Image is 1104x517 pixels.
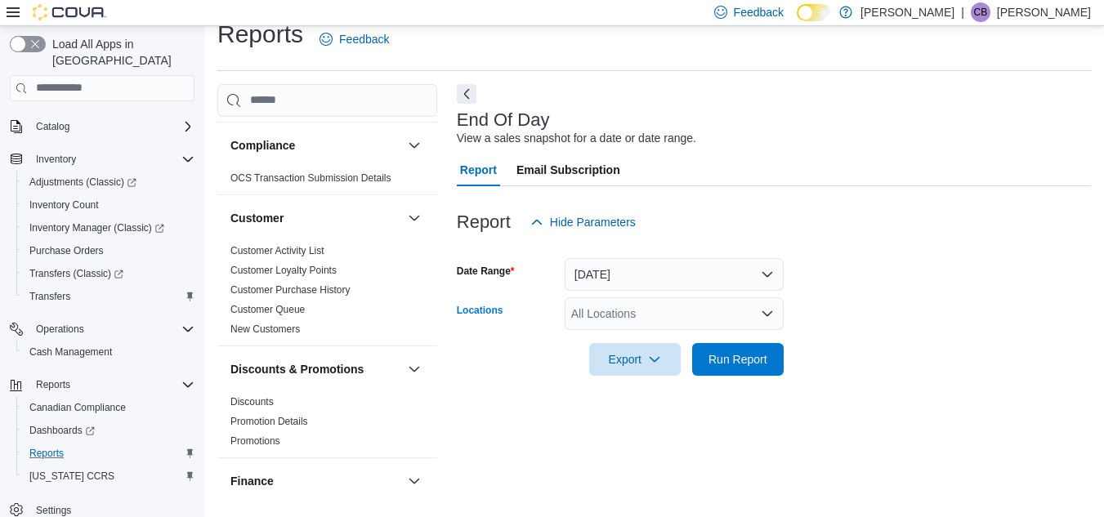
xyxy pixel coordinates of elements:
[29,267,123,280] span: Transfers (Classic)
[339,31,389,47] span: Feedback
[313,23,396,56] a: Feedback
[29,319,91,339] button: Operations
[550,214,636,230] span: Hide Parameters
[230,265,337,276] a: Customer Loyalty Points
[23,264,130,283] a: Transfers (Classic)
[565,258,784,291] button: [DATE]
[230,284,351,296] a: Customer Purchase History
[23,241,110,261] a: Purchase Orders
[230,172,391,185] span: OCS Transaction Submission Details
[23,172,194,192] span: Adjustments (Classic)
[29,149,83,169] button: Inventory
[29,375,194,394] span: Reports
[217,392,437,457] div: Discounts & Promotions
[230,210,284,226] h3: Customer
[230,264,337,277] span: Customer Loyalty Points
[230,473,401,489] button: Finance
[23,342,194,362] span: Cash Management
[405,359,424,379] button: Discounts & Promotions
[29,117,194,136] span: Catalog
[23,218,194,238] span: Inventory Manager (Classic)
[16,171,201,194] a: Adjustments (Classic)
[3,115,201,138] button: Catalog
[23,264,194,283] span: Transfers (Classic)
[29,117,76,136] button: Catalog
[230,473,274,489] h3: Finance
[217,168,437,194] div: Compliance
[29,375,77,394] button: Reports
[217,18,303,51] h1: Reports
[797,4,831,21] input: Dark Mode
[29,149,194,169] span: Inventory
[23,172,143,192] a: Adjustments (Classic)
[974,2,988,22] span: CB
[23,342,118,362] a: Cash Management
[29,447,64,460] span: Reports
[516,154,620,186] span: Email Subscription
[230,244,324,257] span: Customer Activity List
[16,262,201,285] a: Transfers (Classic)
[230,361,364,377] h3: Discounts & Promotions
[36,120,69,133] span: Catalog
[599,343,671,376] span: Export
[230,304,305,315] a: Customer Queue
[23,421,194,440] span: Dashboards
[36,504,71,517] span: Settings
[29,401,126,414] span: Canadian Compliance
[23,466,194,486] span: Washington CCRS
[16,216,201,239] a: Inventory Manager (Classic)
[23,421,101,440] a: Dashboards
[457,212,511,232] h3: Report
[29,244,104,257] span: Purchase Orders
[29,221,164,234] span: Inventory Manager (Classic)
[708,351,767,368] span: Run Report
[230,323,300,335] a: New Customers
[23,443,70,463] a: Reports
[217,241,437,345] div: Customer
[46,36,194,69] span: Load All Apps in [GEOGRAPHIC_DATA]
[230,323,300,336] span: New Customers
[16,419,201,442] a: Dashboards
[761,307,774,320] button: Open list of options
[405,136,424,155] button: Compliance
[734,4,784,20] span: Feedback
[29,470,114,483] span: [US_STATE] CCRS
[16,285,201,308] button: Transfers
[29,198,99,212] span: Inventory Count
[16,239,201,262] button: Purchase Orders
[23,398,132,417] a: Canadian Compliance
[230,303,305,316] span: Customer Queue
[230,415,308,428] span: Promotion Details
[457,110,550,130] h3: End Of Day
[23,195,194,215] span: Inventory Count
[16,465,201,488] button: [US_STATE] CCRS
[23,287,77,306] a: Transfers
[230,210,401,226] button: Customer
[230,435,280,448] span: Promotions
[971,2,990,22] div: Casey Bennett
[23,398,194,417] span: Canadian Compliance
[230,395,274,408] span: Discounts
[230,172,391,184] a: OCS Transaction Submission Details
[23,241,194,261] span: Purchase Orders
[460,154,497,186] span: Report
[29,345,112,359] span: Cash Management
[23,218,171,238] a: Inventory Manager (Classic)
[230,245,324,256] a: Customer Activity List
[36,323,84,336] span: Operations
[3,318,201,341] button: Operations
[33,4,106,20] img: Cova
[230,361,401,377] button: Discounts & Promotions
[230,283,351,296] span: Customer Purchase History
[16,341,201,363] button: Cash Management
[692,343,784,376] button: Run Report
[457,130,696,147] div: View a sales snapshot for a date or date range.
[230,435,280,447] a: Promotions
[405,471,424,491] button: Finance
[457,304,503,317] label: Locations
[29,176,136,189] span: Adjustments (Classic)
[23,466,121,486] a: [US_STATE] CCRS
[997,2,1091,22] p: [PERSON_NAME]
[230,137,401,154] button: Compliance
